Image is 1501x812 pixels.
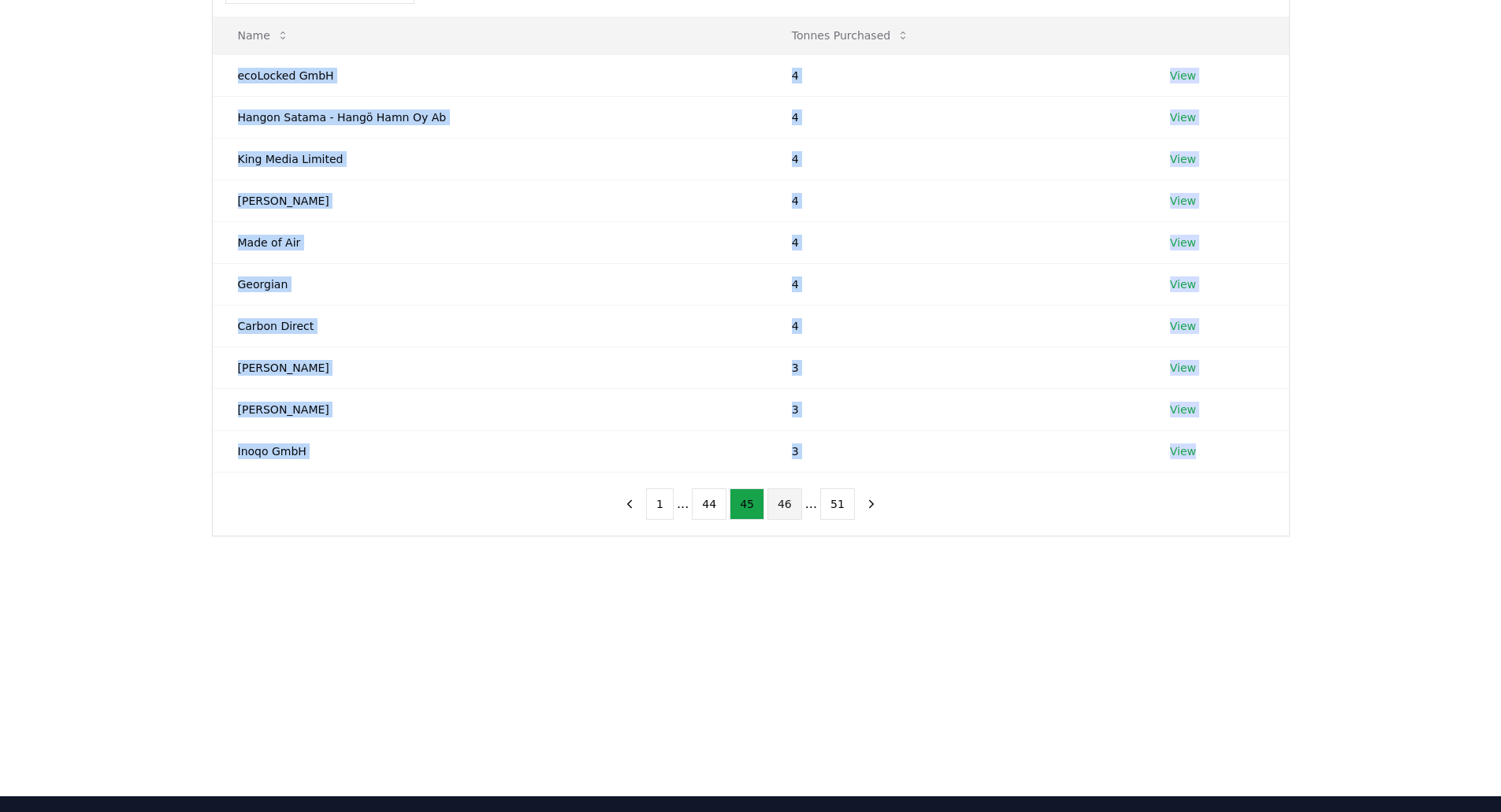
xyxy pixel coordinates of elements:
button: Name [225,20,302,51]
li: ... [805,495,817,514]
td: ecoLocked GmbH [213,54,767,96]
td: Inoqo GmbH [213,430,767,472]
button: Tonnes Purchased [779,20,922,51]
td: 4 [767,96,1145,138]
a: View [1170,235,1196,250]
td: Georgian [213,263,767,305]
button: 46 [767,488,802,520]
button: 44 [692,488,726,520]
td: 4 [767,221,1145,263]
a: View [1170,109,1196,125]
a: View [1170,151,1196,167]
button: 51 [820,488,855,520]
a: View [1170,318,1196,334]
td: King Media Limited [213,138,767,180]
td: Hangon Satama - Hangö Hamn Oy Ab [213,96,767,138]
button: previous page [616,488,643,520]
a: View [1170,360,1196,376]
button: next page [858,488,885,520]
td: [PERSON_NAME] [213,388,767,430]
li: ... [677,495,689,514]
td: Made of Air [213,221,767,263]
td: [PERSON_NAME] [213,180,767,221]
td: 4 [767,180,1145,221]
td: 4 [767,54,1145,96]
a: View [1170,276,1196,292]
td: [PERSON_NAME] [213,347,767,388]
td: 3 [767,388,1145,430]
button: 1 [646,488,674,520]
a: View [1170,443,1196,459]
td: 4 [767,305,1145,347]
td: 4 [767,263,1145,305]
button: 45 [730,488,764,520]
td: 3 [767,347,1145,388]
a: View [1170,402,1196,417]
a: View [1170,68,1196,83]
a: View [1170,193,1196,209]
td: 4 [767,138,1145,180]
td: Carbon Direct [213,305,767,347]
td: 3 [767,430,1145,472]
